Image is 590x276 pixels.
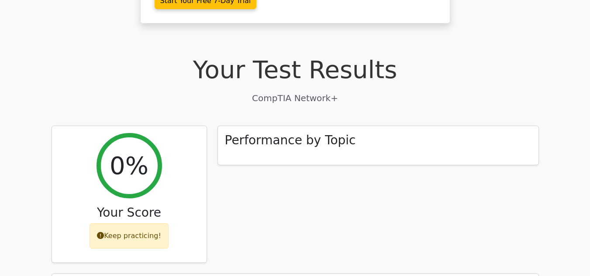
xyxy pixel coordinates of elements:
div: Keep practicing! [90,223,169,249]
p: CompTIA Network+ [52,92,539,105]
h3: Your Score [59,205,200,220]
h3: Performance by Topic [225,133,356,148]
h1: Your Test Results [52,55,539,84]
h2: 0% [110,151,148,180]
